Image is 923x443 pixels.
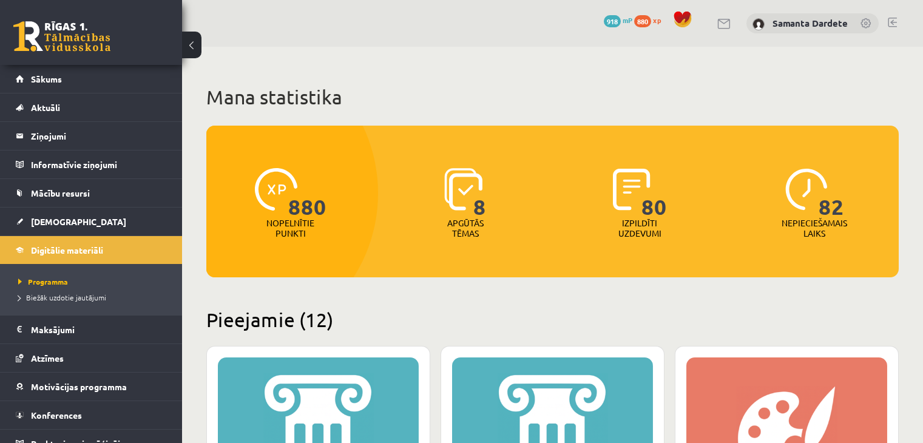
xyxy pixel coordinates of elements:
[31,122,167,150] legend: Ziņojumi
[444,168,482,211] img: icon-learned-topics-4a711ccc23c960034f471b6e78daf4a3bad4a20eaf4de84257b87e66633f6470.svg
[266,218,314,238] p: Nopelnītie punkti
[16,179,167,207] a: Mācību resursi
[16,236,167,264] a: Digitālie materiāli
[16,65,167,93] a: Sākums
[634,15,651,27] span: 880
[653,15,661,25] span: xp
[782,218,847,238] p: Nepieciešamais laiks
[31,316,167,343] legend: Maksājumi
[773,17,848,29] a: Samanta Dardete
[16,208,167,235] a: [DEMOGRAPHIC_DATA]
[604,15,632,25] a: 918 mP
[31,73,62,84] span: Sākums
[16,401,167,429] a: Konferences
[785,168,828,211] img: icon-clock-7be60019b62300814b6bd22b8e044499b485619524d84068768e800edab66f18.svg
[31,188,90,198] span: Mācību resursi
[604,15,621,27] span: 918
[31,410,82,421] span: Konferences
[18,292,170,303] a: Biežāk uzdotie jautājumi
[31,150,167,178] legend: Informatīvie ziņojumi
[819,168,844,218] span: 82
[641,168,667,218] span: 80
[13,21,110,52] a: Rīgas 1. Tālmācības vidusskola
[752,18,765,30] img: Samanta Dardete
[623,15,632,25] span: mP
[206,308,899,331] h2: Pieejamie (12)
[473,168,486,218] span: 8
[18,277,68,286] span: Programma
[31,353,64,364] span: Atzīmes
[16,316,167,343] a: Maksājumi
[16,93,167,121] a: Aktuāli
[31,216,126,227] span: [DEMOGRAPHIC_DATA]
[31,102,60,113] span: Aktuāli
[616,218,663,238] p: Izpildīti uzdevumi
[442,218,489,238] p: Apgūtās tēmas
[255,168,297,211] img: icon-xp-0682a9bc20223a9ccc6f5883a126b849a74cddfe5390d2b41b4391c66f2066e7.svg
[16,344,167,372] a: Atzīmes
[613,168,651,211] img: icon-completed-tasks-ad58ae20a441b2904462921112bc710f1caf180af7a3daa7317a5a94f2d26646.svg
[16,373,167,401] a: Motivācijas programma
[634,15,667,25] a: 880 xp
[16,150,167,178] a: Informatīvie ziņojumi
[31,381,127,392] span: Motivācijas programma
[18,276,170,287] a: Programma
[16,122,167,150] a: Ziņojumi
[31,245,103,255] span: Digitālie materiāli
[18,293,106,302] span: Biežāk uzdotie jautājumi
[206,85,899,109] h1: Mana statistika
[288,168,326,218] span: 880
